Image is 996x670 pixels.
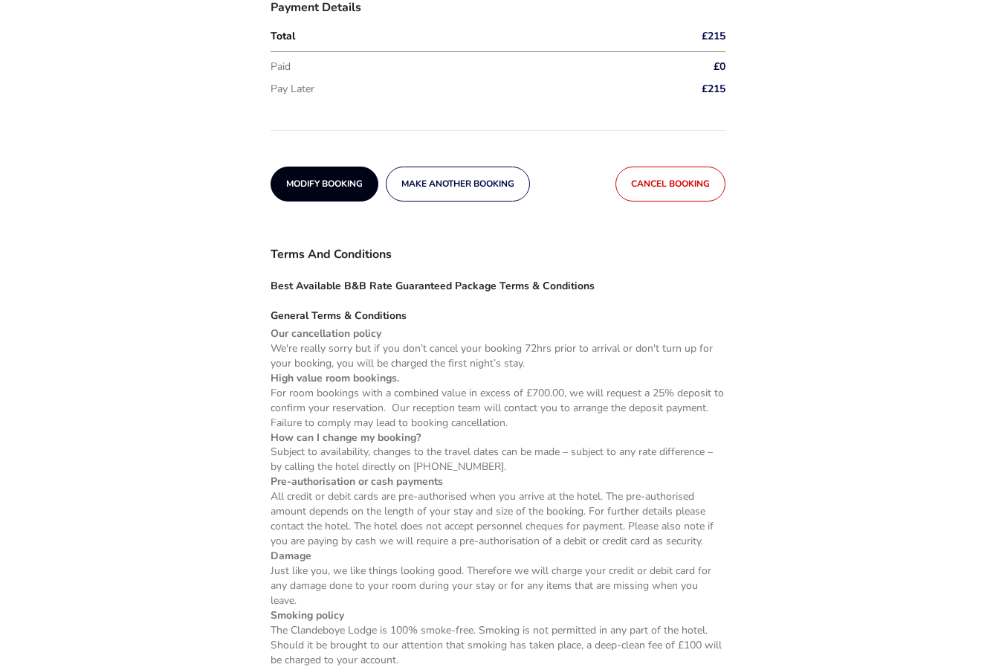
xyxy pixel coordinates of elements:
p: The Clandeboye Lodge is 100% smoke-free. Smoking is not permitted in any part of the hotel. Shoul... [271,623,725,668]
span: Make another booking [401,179,514,189]
p: Total [271,31,635,42]
span: £0 [714,62,725,72]
span: £215 [702,31,725,42]
strong: Pre-authorisation or cash payments [271,474,443,489]
p: All credit or debit cards are pre-authorised when you arrive at the hotel. The pre-authorised amo... [271,489,725,549]
p: Pay Later [271,84,635,94]
strong: Our cancellation policy [271,326,381,341]
strong: How can I change my booking? [271,431,421,445]
p: Subject to availability, changes to the travel dates can be made – subject to any rate difference... [271,445,725,474]
span: Modify Booking [286,179,363,189]
button: Make another booking [386,167,530,202]
span: £215 [702,84,725,94]
button: Cancel booking [615,167,725,202]
p: Paid [271,62,635,72]
span: Cancel booking [631,179,710,189]
p: Just like you, we like things looking good. Therefore we will charge your credit or debit card fo... [271,564,725,608]
h3: Payment Details [271,1,725,25]
p: For room bookings with a combined value in excess of £700.00, we will request a 25% deposit to co... [271,386,725,431]
strong: Damage [271,549,311,563]
p: We're really sorry but if you don’t cancel your booking 72hrs prior to arrival or don't turn up f... [271,341,725,371]
strong: Smoking policy [271,608,344,622]
h4: General Terms & Conditions [271,297,725,326]
button: Modify Booking [271,167,378,202]
h4: Best Available B&B Rate Guaranteed Package Terms & Conditions [271,267,725,297]
h3: Terms and Conditions [271,246,725,267]
strong: High value room bookings. [271,371,399,385]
